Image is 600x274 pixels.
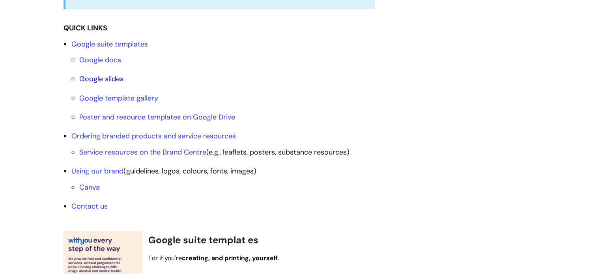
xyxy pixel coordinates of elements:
a: Canva [79,183,100,192]
a: Using our brand [71,166,123,176]
a: Service resources on the Brand Centre [79,147,206,157]
a: Google suite templates [71,39,148,49]
a: Poster and resource templates on Google Drive [79,112,235,122]
a: Google template gallery [79,93,158,103]
a: Contact us [71,201,108,211]
a: Google docs [79,55,121,65]
strong: QUICK LINKS [64,23,107,33]
li: (e.g., leaflets, posters, substance resources) [79,146,375,158]
li: (guidelines, logos, colours, fonts, images) [71,165,375,194]
span: For if you're . [148,254,279,262]
span: Google suite templat es [148,234,258,246]
a: Ordering branded products and service resources [71,131,236,141]
strong: creating, and printing, yourself [182,254,278,262]
a: Google slides [79,74,123,84]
